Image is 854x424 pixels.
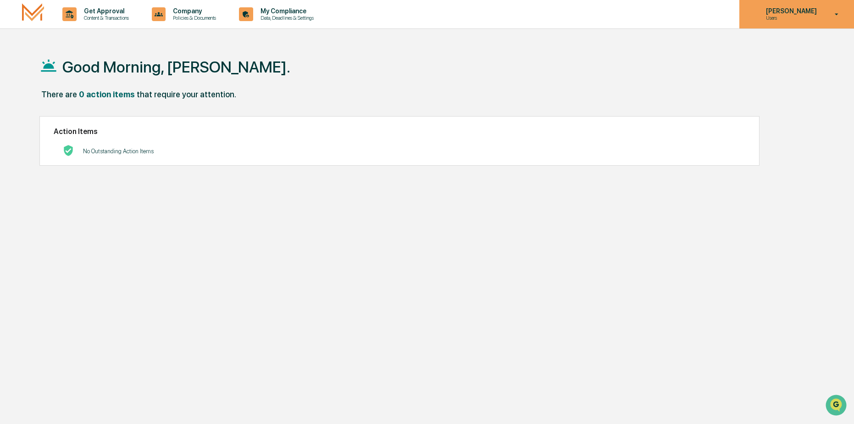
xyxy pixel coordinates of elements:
[67,117,74,124] div: 🗄️
[41,89,77,99] div: There are
[77,15,133,21] p: Content & Transactions
[156,73,167,84] button: Start new chat
[63,112,117,128] a: 🗄️Attestations
[9,70,26,87] img: 1746055101610-c473b297-6a78-478c-a979-82029cc54cd1
[825,394,849,418] iframe: Open customer support
[9,134,17,141] div: 🔎
[77,7,133,15] p: Get Approval
[9,19,167,34] p: How can we help?
[253,15,318,21] p: Data, Deadlines & Settings
[22,3,44,25] img: logo
[9,117,17,124] div: 🖐️
[65,155,111,162] a: Powered byPylon
[54,127,745,136] h2: Action Items
[31,79,116,87] div: We're available if you need us!
[759,7,821,15] p: [PERSON_NAME]
[91,156,111,162] span: Pylon
[83,148,154,155] p: No Outstanding Action Items
[79,89,135,99] div: 0 action items
[759,15,821,21] p: Users
[6,112,63,128] a: 🖐️Preclearance
[62,58,290,76] h1: Good Morning, [PERSON_NAME].
[18,116,59,125] span: Preclearance
[137,89,236,99] div: that require your attention.
[31,70,150,79] div: Start new chat
[253,7,318,15] p: My Compliance
[18,133,58,142] span: Data Lookup
[6,129,61,146] a: 🔎Data Lookup
[76,116,114,125] span: Attestations
[166,15,221,21] p: Policies & Documents
[166,7,221,15] p: Company
[63,145,74,156] img: No Actions logo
